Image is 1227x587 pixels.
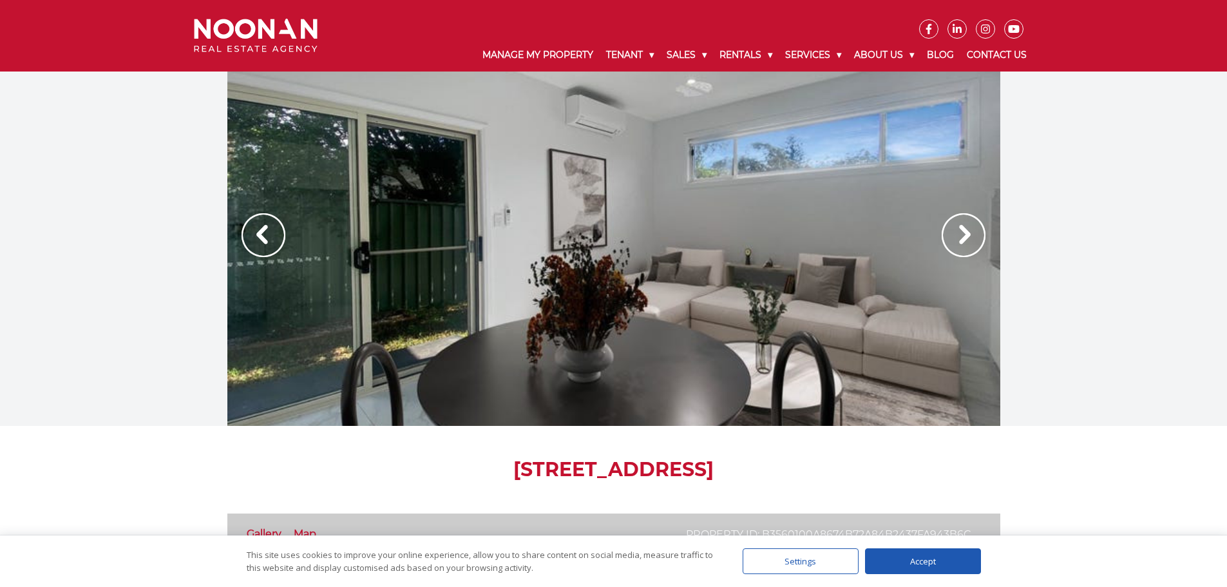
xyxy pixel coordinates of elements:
[942,213,985,257] img: Arrow slider
[227,458,1000,481] h1: [STREET_ADDRESS]
[713,39,779,72] a: Rentals
[476,39,600,72] a: Manage My Property
[242,213,285,257] img: Arrow slider
[247,528,281,540] a: Gallery
[960,39,1033,72] a: Contact Us
[686,526,971,543] p: Property ID: b3560100a8674b72a84b2437fa943b6c
[600,39,660,72] a: Tenant
[660,39,713,72] a: Sales
[194,19,318,53] img: Noonan Real Estate Agency
[743,548,859,574] div: Settings
[294,528,316,540] a: Map
[920,39,960,72] a: Blog
[779,39,848,72] a: Services
[247,548,717,574] div: This site uses cookies to improve your online experience, allow you to share content on social me...
[848,39,920,72] a: About Us
[865,548,981,574] div: Accept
